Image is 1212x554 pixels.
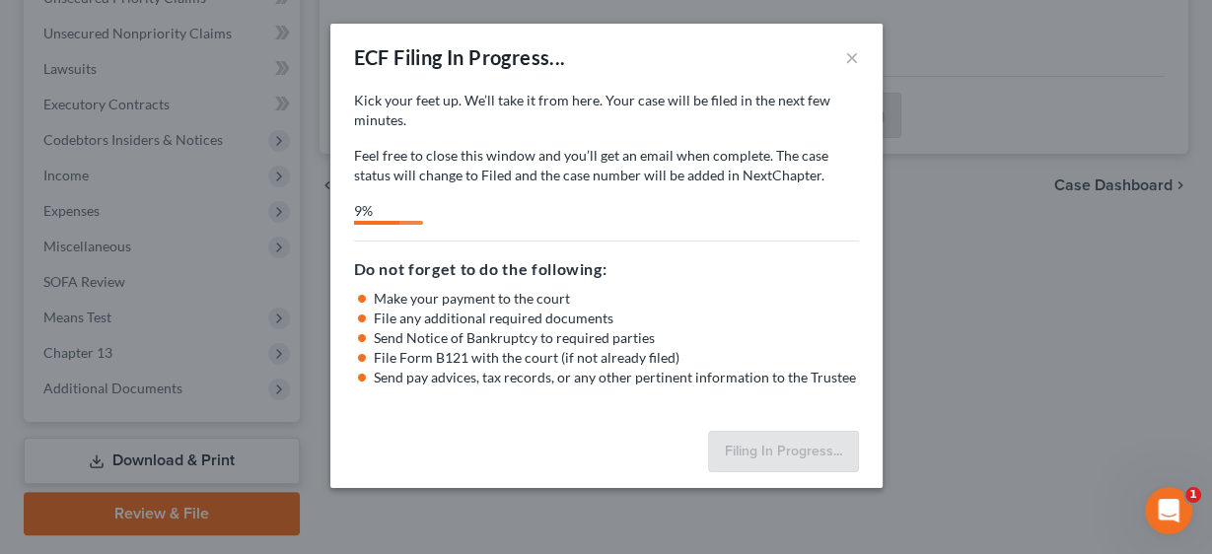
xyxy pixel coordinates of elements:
[374,328,859,348] li: Send Notice of Bankruptcy to required parties
[374,289,859,309] li: Make your payment to the court
[354,91,859,130] p: Kick your feet up. We’ll take it from here. Your case will be filed in the next few minutes.
[374,348,859,368] li: File Form B121 with the court (if not already filed)
[374,309,859,328] li: File any additional required documents
[354,257,859,281] h5: Do not forget to do the following:
[374,368,859,387] li: Send pay advices, tax records, or any other pertinent information to the Trustee
[354,43,566,71] div: ECF Filing In Progress...
[845,45,859,69] button: ×
[1185,487,1201,503] span: 1
[354,146,859,185] p: Feel free to close this window and you’ll get an email when complete. The case status will change...
[708,431,859,472] button: Filing In Progress...
[1145,487,1192,534] iframe: Intercom live chat
[354,201,399,221] div: 9%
